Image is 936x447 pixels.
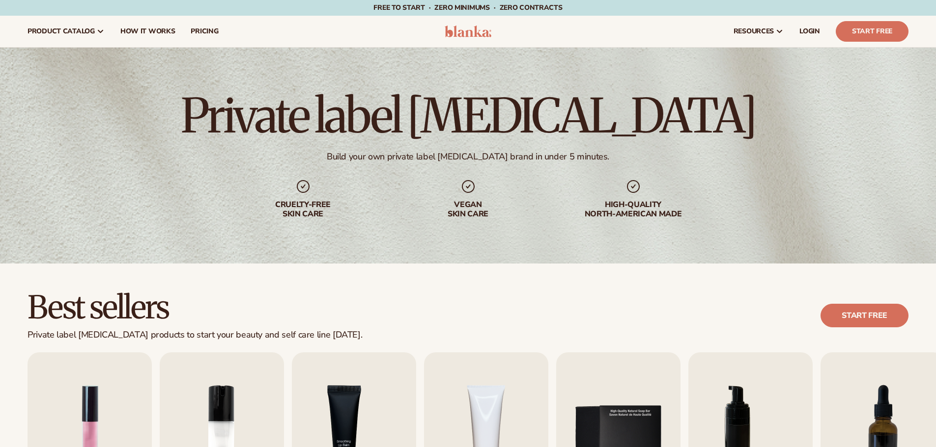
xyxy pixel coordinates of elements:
[821,304,908,327] a: Start free
[726,16,792,47] a: resources
[240,200,366,219] div: Cruelty-free skin care
[20,16,113,47] a: product catalog
[181,92,756,139] h1: Private label [MEDICAL_DATA]
[120,27,175,35] span: How It Works
[113,16,183,47] a: How It Works
[405,200,531,219] div: Vegan skin care
[191,27,218,35] span: pricing
[28,27,95,35] span: product catalog
[570,200,696,219] div: High-quality North-american made
[799,27,820,35] span: LOGIN
[183,16,226,47] a: pricing
[28,330,362,341] div: Private label [MEDICAL_DATA] products to start your beauty and self care line [DATE].
[734,27,774,35] span: resources
[836,21,908,42] a: Start Free
[792,16,828,47] a: LOGIN
[327,151,609,162] div: Build your own private label [MEDICAL_DATA] brand in under 5 minutes.
[28,291,362,324] h2: Best sellers
[445,26,491,37] img: logo
[373,3,562,12] span: Free to start · ZERO minimums · ZERO contracts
